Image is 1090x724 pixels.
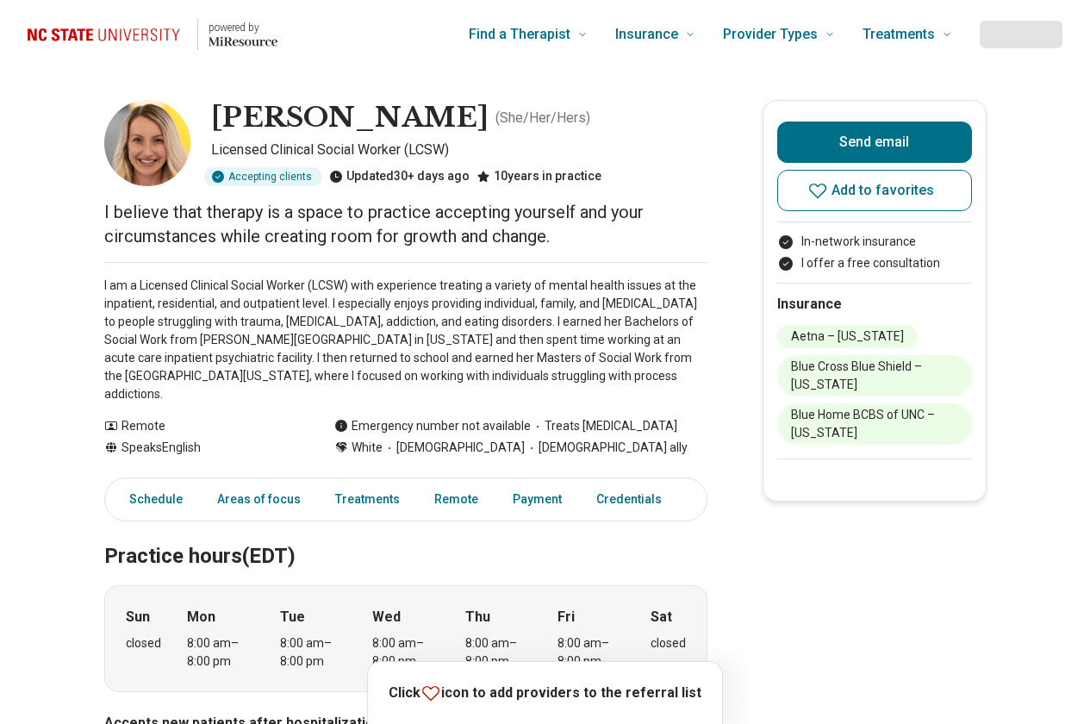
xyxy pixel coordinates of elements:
[372,634,439,671] div: 8:00 am – 8:00 pm
[476,167,601,186] div: 10 years in practice
[586,482,682,517] a: Credentials
[832,184,935,197] span: Add to favorites
[352,439,383,457] span: White
[104,100,190,186] img: Trisha Gund, Licensed Clinical Social Worker (LCSW)
[187,607,215,627] strong: Mon
[104,585,707,692] div: When does the program meet?
[777,233,972,251] li: In-network insurance
[109,482,193,517] a: Schedule
[531,417,677,435] span: Treats [MEDICAL_DATA]
[777,254,972,272] li: I offer a free consultation
[211,100,489,136] h1: [PERSON_NAME]
[651,634,686,652] div: closed
[502,482,572,517] a: Payment
[334,417,531,435] div: Emergency number not available
[777,325,918,348] li: Aetna – [US_STATE]
[777,233,972,272] ul: Payment options
[329,167,470,186] div: Updated 30+ days ago
[469,22,570,47] span: Find a Therapist
[104,417,300,435] div: Remote
[777,403,972,445] li: Blue Home BCBS of UNC – [US_STATE]
[126,634,161,652] div: closed
[204,167,322,186] div: Accepting clients
[424,482,489,517] a: Remote
[863,22,935,47] span: Treatments
[325,482,410,517] a: Treatments
[777,122,972,163] button: Send email
[723,22,818,47] span: Provider Types
[28,7,277,62] a: Home page
[207,482,311,517] a: Areas of focus
[465,607,490,627] strong: Thu
[209,21,277,34] p: powered by
[777,170,972,211] button: Add to favorites
[104,200,707,248] p: I believe that therapy is a space to practice accepting yourself and your circumstances while cre...
[383,439,525,457] span: [DEMOGRAPHIC_DATA]
[104,439,300,457] div: Speaks English
[372,607,401,627] strong: Wed
[777,355,972,396] li: Blue Cross Blue Shield – [US_STATE]
[126,607,150,627] strong: Sun
[211,140,707,160] p: Licensed Clinical Social Worker (LCSW)
[615,22,678,47] span: Insurance
[557,634,624,671] div: 8:00 am – 8:00 pm
[389,682,701,703] p: Click icon to add providers to the referral list
[525,439,688,457] span: [DEMOGRAPHIC_DATA] ally
[651,607,672,627] strong: Sat
[465,634,532,671] div: 8:00 am – 8:00 pm
[104,277,707,403] p: I am a Licensed Clinical Social Worker (LCSW) with experience treating a variety of mental health...
[104,501,707,571] h2: Practice hours (EDT)
[495,108,590,128] p: ( She/Her/Hers )
[777,294,972,315] h2: Insurance
[280,634,346,671] div: 8:00 am – 8:00 pm
[187,634,253,671] div: 8:00 am – 8:00 pm
[557,607,575,627] strong: Fri
[280,607,305,627] strong: Tue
